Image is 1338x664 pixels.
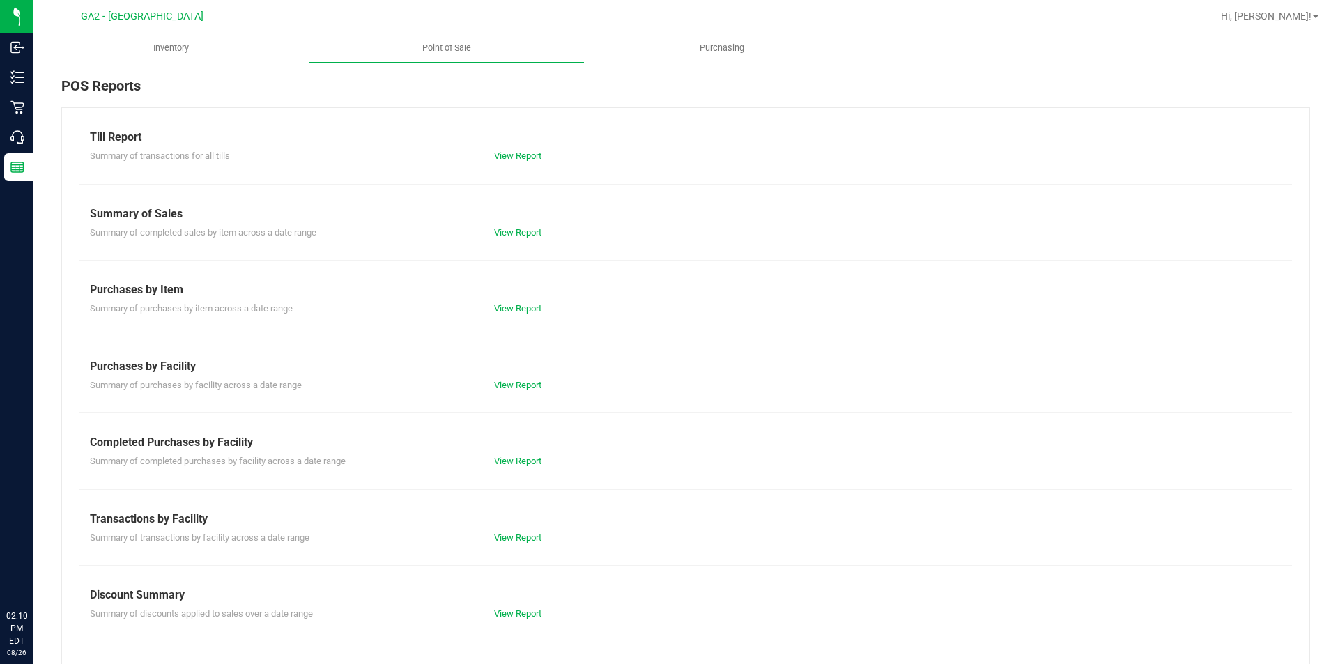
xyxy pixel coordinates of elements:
div: Purchases by Item [90,281,1282,298]
span: Summary of completed purchases by facility across a date range [90,456,346,466]
inline-svg: Reports [10,160,24,174]
a: Inventory [33,33,309,63]
div: Discount Summary [90,587,1282,603]
span: Point of Sale [403,42,490,54]
p: 02:10 PM EDT [6,610,27,647]
a: View Report [494,227,541,238]
p: 08/26 [6,647,27,658]
span: Summary of purchases by item across a date range [90,303,293,314]
a: View Report [494,456,541,466]
div: Summary of Sales [90,206,1282,222]
span: GA2 - [GEOGRAPHIC_DATA] [81,10,203,22]
div: Transactions by Facility [90,511,1282,527]
a: Purchasing [584,33,859,63]
span: Summary of transactions by facility across a date range [90,532,309,543]
inline-svg: Call Center [10,130,24,144]
inline-svg: Retail [10,100,24,114]
a: Point of Sale [309,33,584,63]
span: Inventory [134,42,208,54]
inline-svg: Inbound [10,40,24,54]
span: Hi, [PERSON_NAME]! [1221,10,1312,22]
span: Summary of discounts applied to sales over a date range [90,608,313,619]
span: Summary of completed sales by item across a date range [90,227,316,238]
div: POS Reports [61,75,1310,107]
a: View Report [494,608,541,619]
inline-svg: Inventory [10,70,24,84]
span: Summary of purchases by facility across a date range [90,380,302,390]
div: Completed Purchases by Facility [90,434,1282,451]
div: Purchases by Facility [90,358,1282,375]
a: View Report [494,303,541,314]
a: View Report [494,532,541,543]
span: Summary of transactions for all tills [90,150,230,161]
a: View Report [494,380,541,390]
span: Purchasing [681,42,763,54]
div: Till Report [90,129,1282,146]
a: View Report [494,150,541,161]
iframe: Resource center [14,553,56,594]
